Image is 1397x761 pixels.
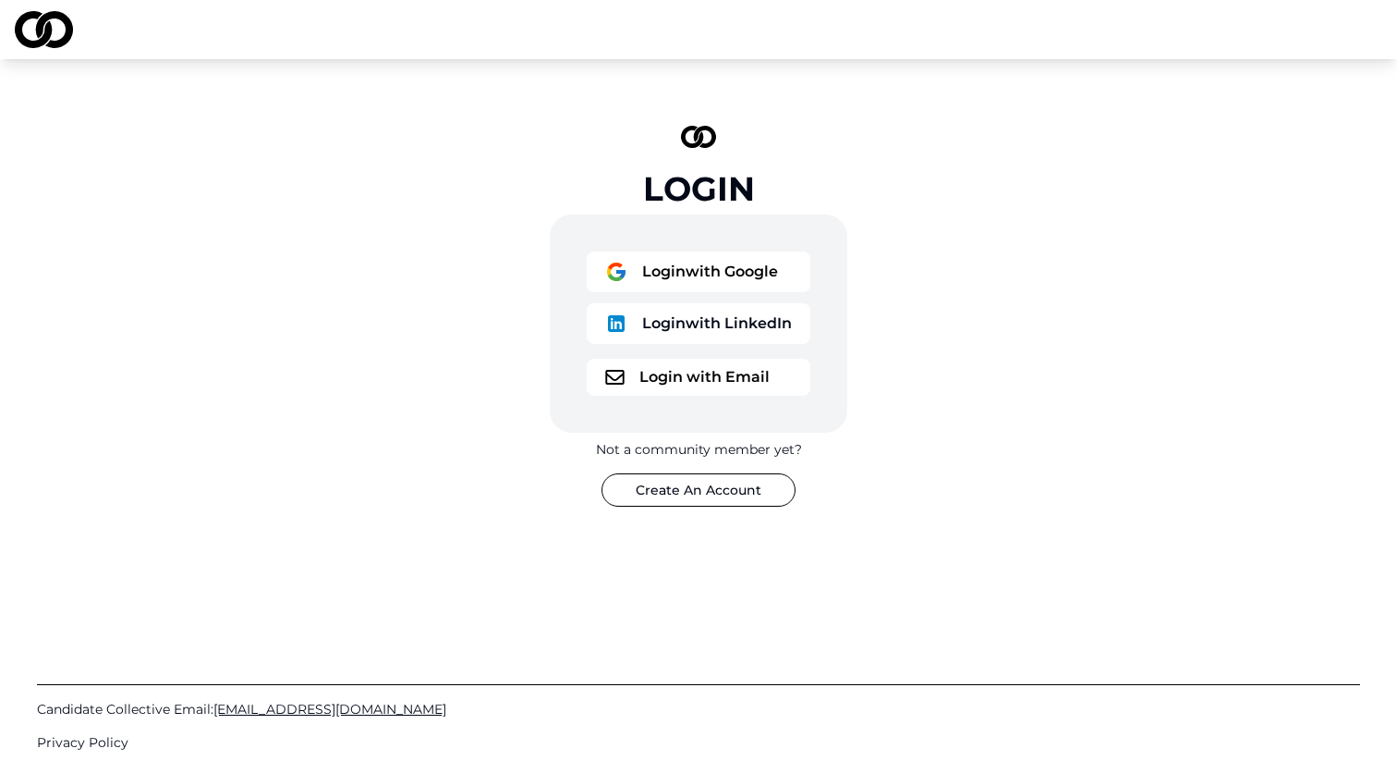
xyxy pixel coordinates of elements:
img: logo [605,370,625,385]
img: logo [605,313,627,335]
a: Candidate Collective Email:[EMAIL_ADDRESS][DOMAIN_NAME] [37,700,1360,718]
div: Login [643,170,755,207]
img: logo [15,11,73,48]
span: [EMAIL_ADDRESS][DOMAIN_NAME] [213,701,446,718]
button: Create An Account [601,473,796,507]
div: Not a community member yet? [596,440,802,459]
button: logoLoginwith Google [587,252,810,292]
img: logo [605,261,627,283]
button: logoLoginwith LinkedIn [587,303,810,344]
button: logoLogin with Email [587,359,810,396]
a: Privacy Policy [37,733,1360,752]
img: logo [681,126,716,148]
